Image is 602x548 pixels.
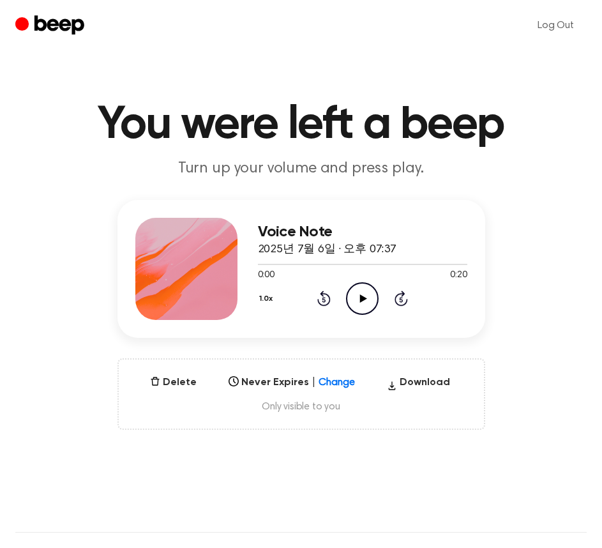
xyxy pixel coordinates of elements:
[258,269,275,282] span: 0:00
[56,158,546,179] p: Turn up your volume and press play.
[258,288,278,310] button: 1.0x
[145,375,202,390] button: Delete
[258,244,396,255] span: 2025년 7월 6일 · 오후 07:37
[525,10,587,41] a: Log Out
[134,400,469,413] span: Only visible to you
[382,375,455,395] button: Download
[15,102,587,148] h1: You were left a beep
[450,269,467,282] span: 0:20
[258,224,467,241] h3: Voice Note
[15,13,87,38] a: Beep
